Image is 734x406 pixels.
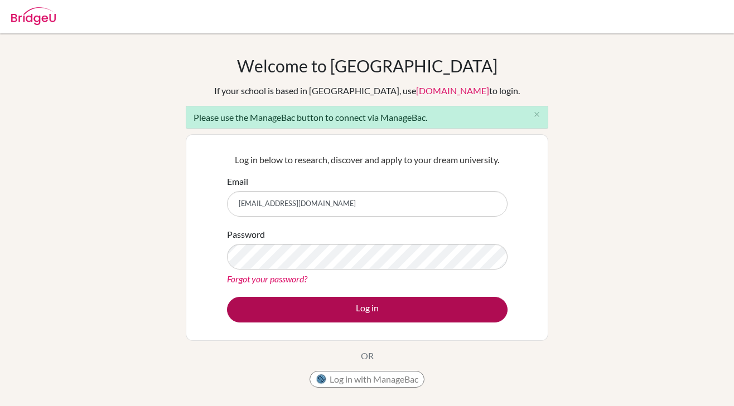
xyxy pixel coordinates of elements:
label: Email [227,175,248,188]
div: Please use the ManageBac button to connect via ManageBac. [186,106,548,129]
button: Close [525,106,548,123]
a: [DOMAIN_NAME] [416,85,489,96]
img: Bridge-U [11,7,56,25]
a: Forgot your password? [227,273,307,284]
div: If your school is based in [GEOGRAPHIC_DATA], use to login. [214,84,520,97]
p: Log in below to research, discover and apply to your dream university. [227,153,508,167]
i: close [533,110,541,119]
label: Password [227,228,265,241]
button: Log in with ManageBac [310,371,424,388]
h1: Welcome to [GEOGRAPHIC_DATA] [237,56,498,76]
p: OR [361,349,374,363]
button: Log in [227,297,508,322]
